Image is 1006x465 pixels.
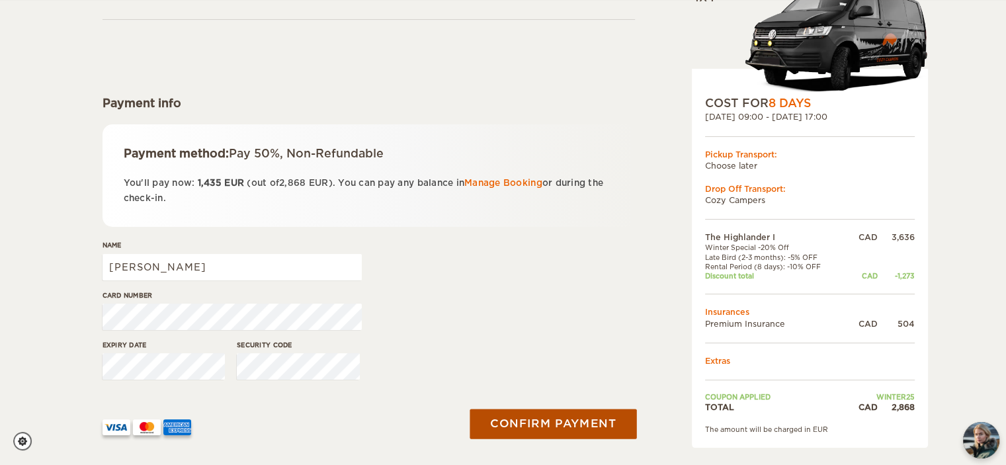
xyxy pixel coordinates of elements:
div: CAD [846,402,878,413]
td: The Highlander I [705,232,846,243]
div: CAD [846,232,878,243]
div: COST FOR [705,95,915,111]
td: Late Bird (2-3 months): -5% OFF [705,253,846,262]
img: Freyja at Cozy Campers [963,422,999,458]
td: Cozy Campers [705,194,915,206]
label: Card number [103,290,362,300]
div: Payment method: [124,146,614,161]
span: EUR [224,178,244,188]
img: AMEX [163,419,191,435]
img: VISA [103,419,130,435]
a: Cookie settings [13,432,40,450]
label: Security code [237,340,360,350]
div: Payment info [103,95,635,111]
a: Manage Booking [464,178,542,188]
span: EUR [309,178,329,188]
div: The amount will be charged in EUR [705,425,915,434]
label: Name [103,240,362,250]
td: Discount total [705,271,846,280]
div: CAD [846,271,878,280]
div: -1,273 [878,271,915,280]
label: Expiry date [103,340,226,350]
span: 1,435 [198,178,222,188]
div: [DATE] 09:00 - [DATE] 17:00 [705,111,915,122]
img: mastercard [133,419,161,435]
div: Drop Off Transport: [705,183,915,194]
span: Pay 50%, Non-Refundable [229,147,384,160]
td: WINTER25 [846,392,915,402]
td: Coupon applied [705,392,846,402]
td: Extras [705,355,915,366]
div: 3,636 [878,232,915,243]
div: 504 [878,318,915,329]
td: Rental Period (8 days): -10% OFF [705,262,846,271]
span: 2,868 [279,178,306,188]
td: Winter Special -20% Off [705,243,846,252]
div: 2,868 [878,402,915,413]
button: Confirm payment [470,409,637,439]
td: Choose later [705,160,915,171]
button: chat-button [963,422,999,458]
p: You'll pay now: (out of ). You can pay any balance in or during the check-in. [124,175,614,206]
td: TOTAL [705,402,846,413]
td: Insurances [705,306,915,317]
div: Pickup Transport: [705,149,915,160]
span: 8 Days [769,97,811,110]
div: CAD [846,318,878,329]
td: Premium Insurance [705,318,846,329]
